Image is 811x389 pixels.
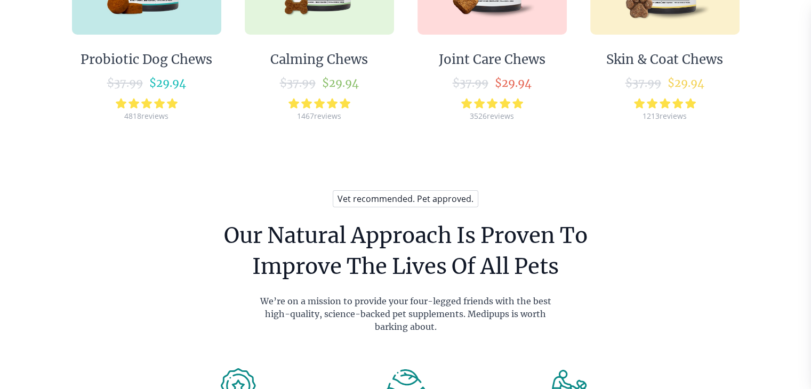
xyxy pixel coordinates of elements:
[333,190,478,207] h3: Vet recommended. Pet approved.
[322,76,359,90] span: $ 29.94
[643,111,687,121] div: 1213 reviews
[107,76,143,90] span: $ 37.99
[297,111,341,121] div: 1467 reviews
[439,52,545,68] div: Joint Care Chews
[453,76,488,90] span: $ 37.99
[625,76,661,90] span: $ 37.99
[270,52,368,68] div: Calming Chews
[260,295,551,333] p: We’re on a mission to provide your four-legged friends with the best high-quality, science-backed...
[606,52,723,68] div: Skin & Coat Chews
[470,111,514,121] div: 3526 reviews
[224,220,588,282] h3: Our Natural Approach Is Proven To Improve The Lives Of All Pets
[149,76,186,90] span: $ 29.94
[81,52,212,68] div: Probiotic Dog Chews
[495,76,532,90] span: $ 29.94
[668,76,704,90] span: $ 29.94
[280,76,316,90] span: $ 37.99
[124,111,168,121] div: 4818 reviews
